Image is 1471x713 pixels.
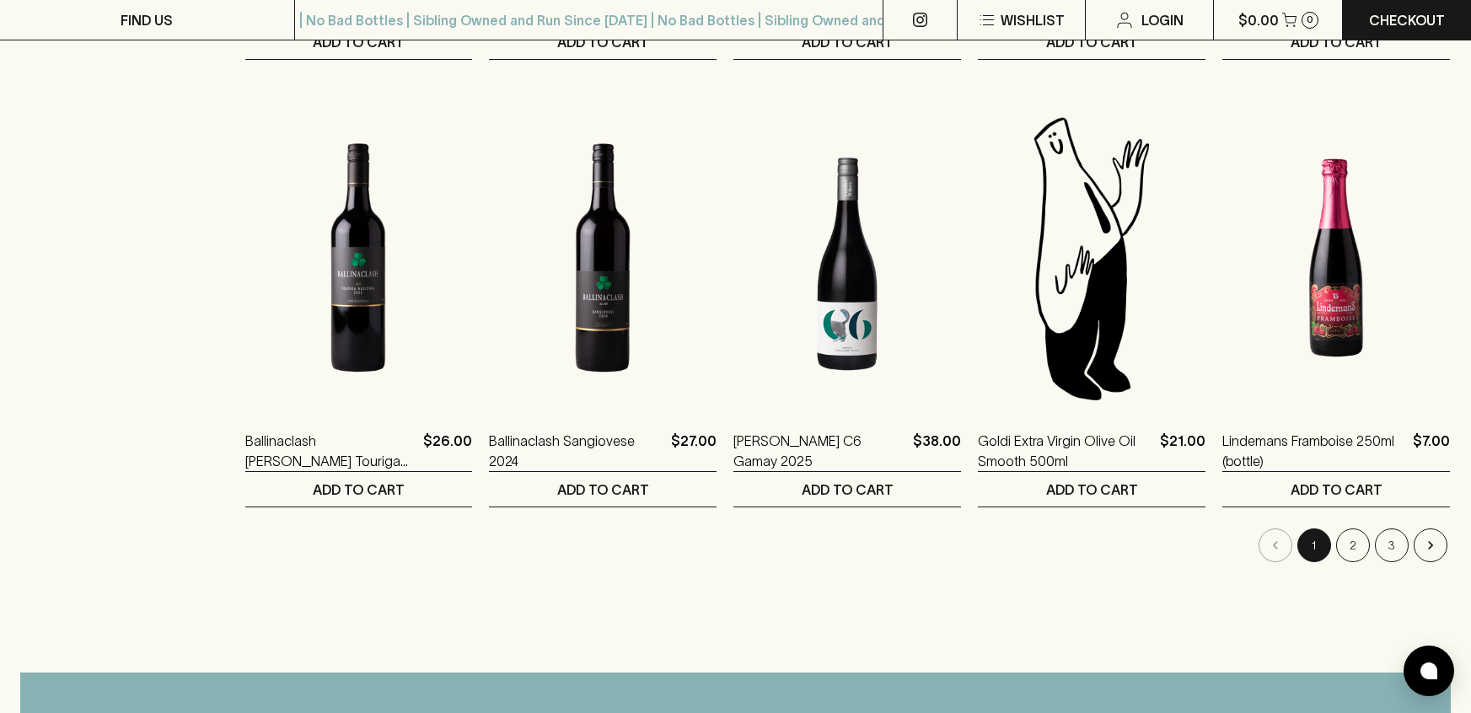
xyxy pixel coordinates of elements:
button: ADD TO CART [1222,24,1450,59]
a: Ballinaclash [PERSON_NAME] Touriga Nacional 2022 [245,431,417,471]
p: ADD TO CART [1291,32,1382,52]
p: ADD TO CART [557,32,649,52]
p: Checkout [1369,10,1445,30]
button: ADD TO CART [733,24,961,59]
p: $7.00 [1413,431,1450,471]
button: ADD TO CART [489,24,717,59]
p: ADD TO CART [557,480,649,500]
a: Lindemans Framboise 250ml (bottle) [1222,431,1406,471]
a: Goldi Extra Virgin Olive Oil Smooth 500ml [978,431,1153,471]
p: 0 [1307,15,1313,24]
nav: pagination navigation [245,528,1450,562]
button: page 1 [1297,528,1331,562]
button: Go to page 3 [1375,528,1409,562]
img: Blackhearts & Sparrows Man [978,110,1205,405]
button: ADD TO CART [978,24,1205,59]
button: ADD TO CART [245,472,473,507]
img: Ballinaclash Sangiovese 2024 [489,110,717,405]
img: Lindemans Framboise 250ml (bottle) [1222,110,1450,405]
p: $0.00 [1238,10,1279,30]
p: $26.00 [423,431,472,471]
p: $21.00 [1160,431,1205,471]
p: $38.00 [913,431,961,471]
button: ADD TO CART [733,472,961,507]
button: Go to page 2 [1336,528,1370,562]
p: ADD TO CART [313,32,405,52]
button: ADD TO CART [1222,472,1450,507]
p: ADD TO CART [802,32,894,52]
button: ADD TO CART [245,24,473,59]
p: FIND US [121,10,174,30]
p: Wishlist [1001,10,1065,30]
button: ADD TO CART [489,472,717,507]
p: ADD TO CART [1046,480,1138,500]
a: [PERSON_NAME] C6 Gamay 2025 [733,431,906,471]
p: ADD TO CART [802,480,894,500]
p: Login [1141,10,1184,30]
p: ADD TO CART [313,480,405,500]
button: ADD TO CART [978,472,1205,507]
img: bubble-icon [1420,662,1437,679]
button: Go to next page [1414,528,1447,562]
p: ADD TO CART [1291,480,1382,500]
p: $27.00 [671,431,717,471]
a: Ballinaclash Sangiovese 2024 [489,431,664,471]
img: Ballinaclash Ned Touriga Nacional 2022 [245,110,473,405]
img: Coulter C6 Gamay 2025 [733,110,961,405]
p: ADD TO CART [1046,32,1138,52]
